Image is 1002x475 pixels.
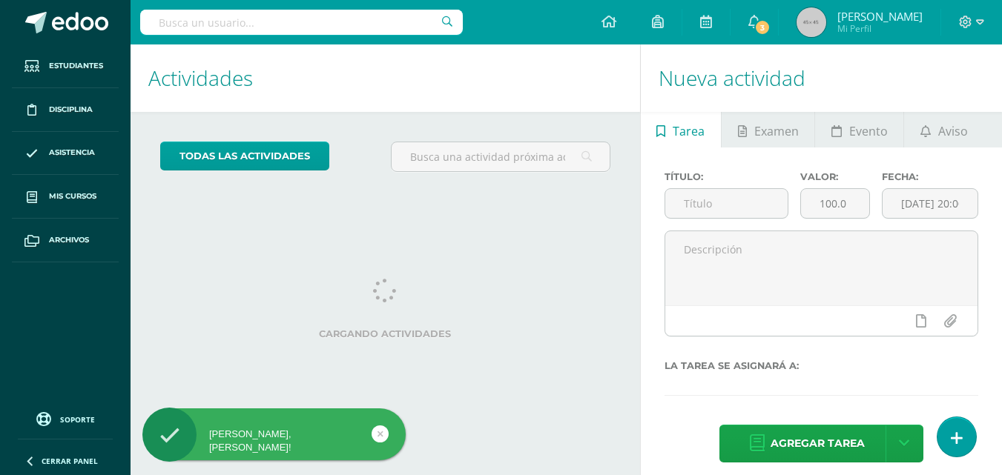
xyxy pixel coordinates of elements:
label: Fecha: [882,171,978,182]
span: Soporte [60,414,95,425]
a: Archivos [12,219,119,262]
span: Asistencia [49,147,95,159]
span: Mis cursos [49,190,96,202]
a: Mis cursos [12,175,119,219]
input: Título [665,189,788,218]
span: Cerrar panel [42,456,98,466]
span: Mi Perfil [837,22,923,35]
label: Valor: [800,171,870,182]
a: Disciplina [12,88,119,132]
a: Soporte [18,408,113,428]
span: 3 [754,19,771,36]
a: Tarea [641,112,721,147]
label: La tarea se asignará a: [665,360,978,371]
a: Estudiantes [12,44,119,88]
a: Evento [815,112,903,147]
span: Archivos [49,234,89,246]
span: Evento [849,113,888,149]
span: Estudiantes [49,60,103,72]
span: Tarea [673,113,705,149]
input: Busca una actividad próxima aquí... [392,142,609,171]
label: Cargando actividades [160,328,610,339]
span: Aviso [938,113,968,149]
img: 45x45 [797,7,826,37]
span: Agregar tarea [771,425,865,462]
input: Fecha de entrega [883,189,978,218]
input: Puntos máximos [801,189,869,218]
h1: Nueva actividad [659,44,984,112]
span: [PERSON_NAME] [837,9,923,24]
a: Examen [722,112,814,147]
input: Busca un usuario... [140,10,463,35]
a: Aviso [904,112,983,147]
label: Título: [665,171,788,182]
span: Disciplina [49,104,93,116]
a: Asistencia [12,132,119,176]
span: Examen [754,113,799,149]
div: [PERSON_NAME], [PERSON_NAME]! [142,428,406,454]
h1: Actividades [148,44,622,112]
a: todas las Actividades [160,142,329,170]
